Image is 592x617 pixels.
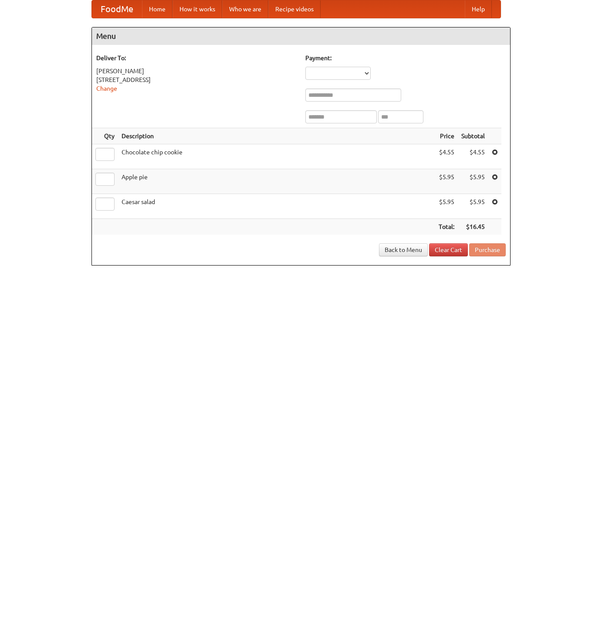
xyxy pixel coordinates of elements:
[92,0,142,18] a: FoodMe
[118,128,435,144] th: Description
[96,85,117,92] a: Change
[142,0,173,18] a: Home
[458,219,488,235] th: $16.45
[96,75,297,84] div: [STREET_ADDRESS]
[435,169,458,194] td: $5.95
[305,54,506,62] h5: Payment:
[469,243,506,256] button: Purchase
[173,0,222,18] a: How it works
[435,128,458,144] th: Price
[458,194,488,219] td: $5.95
[458,128,488,144] th: Subtotal
[458,169,488,194] td: $5.95
[465,0,492,18] a: Help
[92,128,118,144] th: Qty
[268,0,321,18] a: Recipe videos
[92,27,510,45] h4: Menu
[96,54,297,62] h5: Deliver To:
[118,169,435,194] td: Apple pie
[435,219,458,235] th: Total:
[379,243,428,256] a: Back to Menu
[96,67,297,75] div: [PERSON_NAME]
[118,194,435,219] td: Caesar salad
[435,194,458,219] td: $5.95
[222,0,268,18] a: Who we are
[118,144,435,169] td: Chocolate chip cookie
[458,144,488,169] td: $4.55
[429,243,468,256] a: Clear Cart
[435,144,458,169] td: $4.55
